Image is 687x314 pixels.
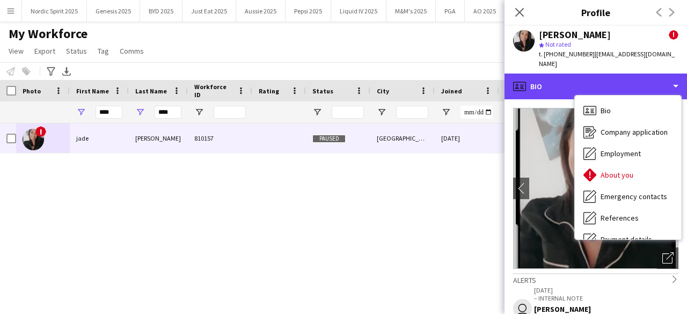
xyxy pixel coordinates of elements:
span: Joined [441,87,462,95]
img: Crew avatar or photo [513,108,678,269]
button: Open Filter Menu [194,107,204,117]
div: Bio [505,74,687,99]
input: Last Name Filter Input [155,106,181,119]
button: Genesis 2025 [87,1,140,21]
input: Workforce ID Filter Input [214,106,246,119]
span: References [601,213,639,223]
a: Export [30,44,60,58]
div: Employment [575,143,681,164]
span: Tag [98,46,109,56]
span: Photo [23,87,41,95]
a: Tag [93,44,113,58]
input: First Name Filter Input [96,106,122,119]
span: First Name [76,87,109,95]
span: Employment [601,149,641,158]
button: Open Filter Menu [135,107,145,117]
span: Workforce ID [194,83,233,99]
div: Payment details [575,229,681,250]
span: My Workforce [9,26,87,42]
p: – INTERNAL NOTE [534,294,678,302]
span: Export [34,46,55,56]
a: Status [62,44,91,58]
app-action-btn: Export XLSX [60,65,73,78]
a: View [4,44,28,58]
div: Emergency contacts [575,186,681,207]
button: Pepsi 2025 [286,1,331,21]
span: t. [PHONE_NUMBER] [539,50,595,58]
div: Company application [575,121,681,143]
button: Open Filter Menu [441,107,451,117]
button: AO 2025 [465,1,505,21]
span: ! [35,126,46,137]
button: Open Filter Menu [312,107,322,117]
span: Emergency contacts [601,192,667,201]
span: Company application [601,127,668,137]
button: M&M's 2025 [386,1,436,21]
input: City Filter Input [396,106,428,119]
button: Aussie 2025 [236,1,286,21]
div: [PERSON_NAME] [129,123,188,153]
button: Open Filter Menu [76,107,86,117]
span: Not rated [545,40,571,48]
button: Open Filter Menu [377,107,386,117]
div: [DATE] [435,123,499,153]
span: City [377,87,389,95]
span: View [9,46,24,56]
input: Status Filter Input [332,106,364,119]
input: Joined Filter Input [461,106,493,119]
div: References [575,207,681,229]
span: About you [601,170,633,180]
div: About you [575,164,681,186]
div: Open photos pop-in [657,247,678,269]
img: jade cunningham [23,129,44,150]
span: | [EMAIL_ADDRESS][DOMAIN_NAME] [539,50,675,68]
div: 810157 [188,123,252,153]
app-action-btn: Advanced filters [45,65,57,78]
span: Rating [259,87,279,95]
button: Liquid IV 2025 [331,1,386,21]
a: Comms [115,44,148,58]
p: [DATE] [534,286,678,294]
span: Payment details [601,235,652,244]
button: Just Eat 2025 [182,1,236,21]
span: Bio [601,106,611,115]
div: Alerts [513,273,678,285]
button: Nordic Spirit 2025 [22,1,87,21]
h3: Profile [505,5,687,19]
span: Comms [120,46,144,56]
span: Last Name [135,87,167,95]
div: jade [70,123,129,153]
button: PGA [436,1,465,21]
div: [GEOGRAPHIC_DATA] [370,123,435,153]
button: BYD 2025 [140,1,182,21]
span: Status [312,87,333,95]
span: Status [66,46,87,56]
div: [PERSON_NAME] [539,30,611,40]
span: ! [669,30,678,40]
span: Paused [312,135,346,143]
div: [PERSON_NAME] [534,304,678,314]
div: Bio [575,100,681,121]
